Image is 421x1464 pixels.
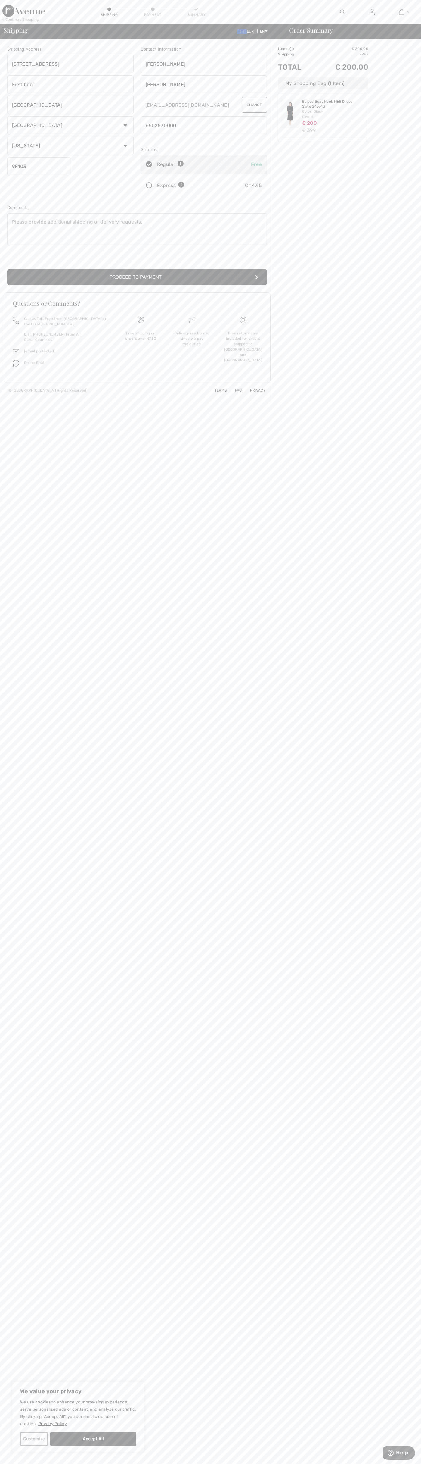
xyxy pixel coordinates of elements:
div: © [GEOGRAPHIC_DATA] All Rights Reserved [8,388,86,393]
img: Belted Boat Neck Midi Dress Style 243743 [281,99,300,128]
input: Last name [141,75,267,93]
td: Free [315,52,368,57]
img: Free shipping on orders over &#8364;130 [138,317,144,323]
div: < Continue Shopping [2,17,39,22]
s: € 399 [302,127,316,133]
a: FAQ [228,388,242,393]
div: Order Summary [282,27,417,33]
div: Free return label included for orders shipped to [GEOGRAPHIC_DATA] and [GEOGRAPHIC_DATA] [222,330,264,363]
p: We value your privacy [20,1388,136,1395]
div: Comments [7,205,267,211]
img: call [13,317,19,324]
a: 1 [387,8,416,16]
td: € 200.00 [315,46,368,52]
p: Dial [PHONE_NUMBER] From All Other Countries [24,332,108,343]
a: Belted Boat Neck Midi Dress Style 243743 [302,99,366,109]
div: Contact Information [141,46,267,52]
input: City [7,96,134,114]
div: Shipping Address [7,46,134,52]
a: Sign In [365,8,379,16]
p: Call us Toll-Free from [GEOGRAPHIC_DATA] or the US at [24,316,108,327]
span: € 200 [302,120,317,126]
input: E-mail [141,96,236,114]
img: search the website [340,8,345,16]
input: Address line 2 [7,75,134,93]
input: Mobile [141,116,267,134]
button: Accept All [50,1432,136,1446]
td: Total [278,57,315,77]
iframe: Opens a widget where you can find more information [383,1446,415,1461]
a: Privacy [243,388,266,393]
button: Proceed to Payment [7,269,267,285]
span: Online Chat [24,361,45,365]
p: We use cookies to enhance your browsing experience, serve personalized ads or content, and analyz... [20,1399,136,1428]
span: EUR [237,29,256,33]
div: Summary [187,12,206,17]
div: Express [157,182,184,189]
img: My Bag [399,8,404,16]
td: Shipping [278,52,315,57]
span: EN [260,29,268,33]
td: Items ( ) [278,46,315,52]
a: [email protected] [24,349,55,353]
div: My Shopping Bag (1 Item) [278,77,368,89]
input: First name [141,55,267,73]
img: Free shipping on orders over &#8364;130 [240,317,246,323]
span: Shipping [4,27,28,33]
img: chat [13,360,19,367]
div: Delivery is a breeze since we pay the duties! [171,330,213,347]
img: My Info [370,8,375,16]
div: Payment [144,12,162,17]
span: 1 [407,9,409,15]
div: Shipping [141,146,267,153]
span: Free [251,161,262,167]
input: Zip/Postal Code [7,157,70,175]
div: Shipping [100,12,118,17]
img: email [13,349,19,355]
td: € 200.00 [315,57,368,77]
a: [PHONE_NUMBER] [41,322,74,326]
div: € 14.95 [245,182,262,189]
button: Customize [20,1432,48,1446]
h3: Questions or Comments? [13,300,262,306]
input: Address line 1 [7,55,134,73]
img: Euro [237,29,247,34]
img: 1ère Avenue [2,5,45,17]
a: Privacy Policy [38,1421,67,1427]
span: 1 [291,47,293,51]
div: Free shipping on orders over €130 [120,330,162,341]
button: Change [242,97,267,113]
div: Color: Black Size: 4 [302,109,366,120]
img: Delivery is a breeze since we pay the duties! [189,317,195,323]
a: Terms [207,388,227,393]
div: We value your privacy [12,1381,144,1452]
div: Regular [157,161,184,168]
